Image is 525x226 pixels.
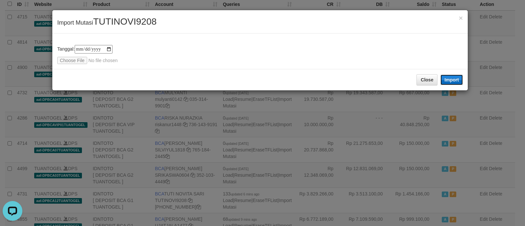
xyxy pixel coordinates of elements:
button: Open LiveChat chat widget [3,3,22,22]
span: TUTINOVI9208 [93,16,157,27]
button: Import [440,75,463,85]
div: Tanggal: [57,45,463,64]
span: Import Mutasi [57,19,157,26]
span: × [459,14,463,22]
button: Close [459,14,463,21]
button: Close [416,74,438,85]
